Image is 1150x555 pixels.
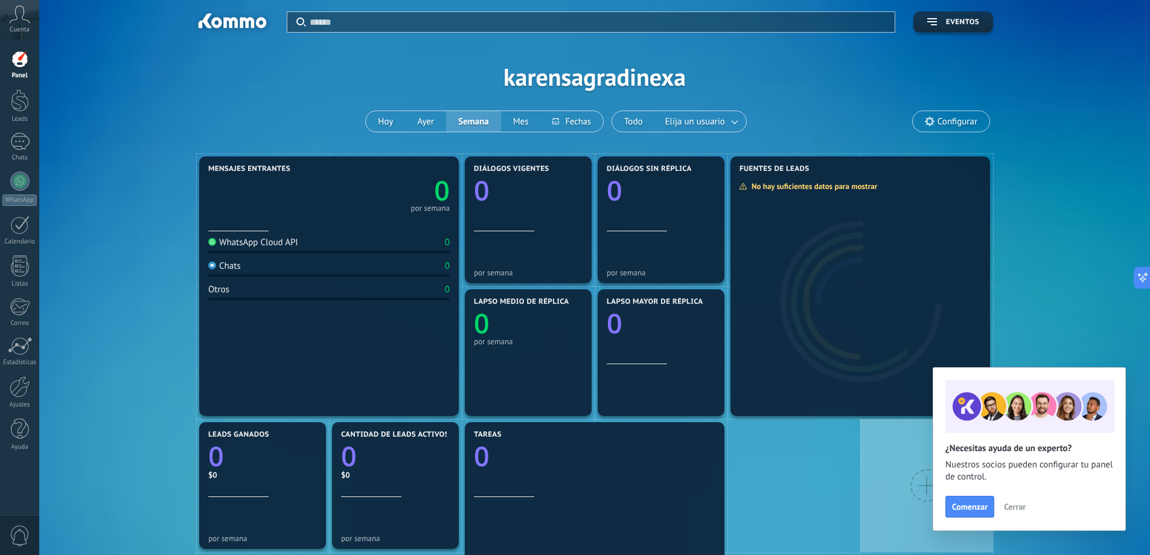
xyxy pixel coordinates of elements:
span: Nuestros socios pueden configurar tu panel de control. [945,459,1113,483]
button: Cerrar [998,498,1031,516]
div: No hay suficientes datos para mostrar [739,181,886,191]
span: Comenzar [952,502,988,511]
div: por semana [341,534,450,543]
span: Lapso mayor de réplica [607,298,703,306]
button: Semana [446,111,501,132]
text: 0 [434,172,450,209]
div: por semana [410,205,450,211]
div: Ajustes [2,401,37,409]
button: Elija un usuario [655,111,746,132]
div: $0 [208,470,317,480]
button: Ayer [405,111,446,132]
span: Cerrar [1004,502,1026,511]
span: Tareas [474,431,502,439]
div: Correo [2,319,37,327]
span: Fuentes de leads [740,165,810,173]
span: Cantidad de leads activos [341,431,449,439]
div: 0 [445,237,450,248]
button: Hoy [366,111,405,132]
span: Lapso medio de réplica [474,298,569,306]
div: Estadísticas [2,359,37,367]
img: WhatsApp Cloud API [208,238,216,246]
span: Elija un usuario [663,114,727,130]
span: Mensajes entrantes [208,165,290,173]
button: Fechas [540,111,602,132]
a: 0 [329,172,450,209]
div: Chats [208,260,241,272]
div: WhatsApp [2,194,37,206]
button: Eventos [913,11,993,33]
text: 0 [474,438,490,475]
a: 0 [341,438,450,475]
span: Eventos [946,18,979,27]
button: Todo [612,111,655,132]
div: WhatsApp Cloud API [208,237,298,248]
div: 0 [445,260,450,272]
a: 0 [208,438,317,475]
div: 0 [445,284,450,295]
span: Diálogos sin réplica [607,165,692,173]
text: 0 [607,172,622,209]
img: Chats [208,261,216,269]
button: Mes [501,111,541,132]
text: 0 [474,172,490,209]
div: por semana [607,268,715,277]
div: Calendario [2,238,37,246]
div: Otros [208,284,229,295]
a: 0 [474,438,715,475]
div: por semana [208,534,317,543]
span: Configurar [938,117,977,127]
div: Leads [2,115,37,123]
div: Ayuda [2,443,37,451]
div: por semana [474,337,583,346]
text: 0 [607,305,622,342]
div: $0 [341,470,450,480]
button: Comenzar [945,496,994,518]
span: Cuenta [10,26,30,34]
div: por semana [474,268,583,277]
span: Leads ganados [208,431,269,439]
div: Listas [2,280,37,288]
text: 0 [208,438,224,475]
text: 0 [474,305,490,342]
h2: ¿Necesitas ayuda de un experto? [945,443,1113,454]
span: Diálogos vigentes [474,165,549,173]
div: Panel [2,72,37,80]
text: 0 [341,438,357,475]
div: Chats [2,154,37,162]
